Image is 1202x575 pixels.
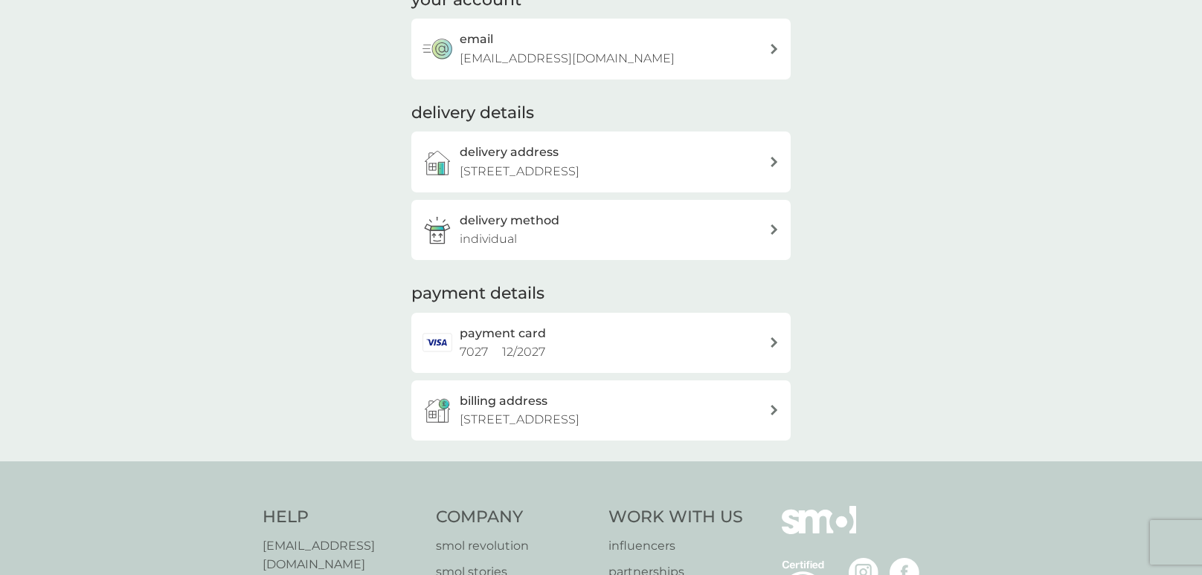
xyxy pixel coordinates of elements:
[460,230,517,249] p: individual
[436,506,594,529] h4: Company
[502,345,545,359] span: 12 / 2027
[460,392,547,411] h3: billing address
[436,536,594,556] a: smol revolution
[411,102,534,125] h2: delivery details
[608,536,743,556] a: influencers
[263,506,421,529] h4: Help
[411,19,791,79] button: email[EMAIL_ADDRESS][DOMAIN_NAME]
[460,345,488,359] span: 7027
[263,536,421,574] a: [EMAIL_ADDRESS][DOMAIN_NAME]
[411,200,791,260] a: delivery methodindividual
[460,211,559,230] h3: delivery method
[411,131,791,192] a: delivery address[STREET_ADDRESS]
[411,380,791,441] button: billing address[STREET_ADDRESS]
[460,30,493,49] h3: email
[460,49,675,68] p: [EMAIL_ADDRESS][DOMAIN_NAME]
[460,162,579,181] p: [STREET_ADDRESS]
[411,313,791,373] a: payment card7027 12/2027
[460,143,559,162] h3: delivery address
[782,506,856,556] img: smol
[608,506,743,529] h4: Work With Us
[460,410,579,429] p: [STREET_ADDRESS]
[460,324,546,343] h2: payment card
[411,282,544,305] h2: payment details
